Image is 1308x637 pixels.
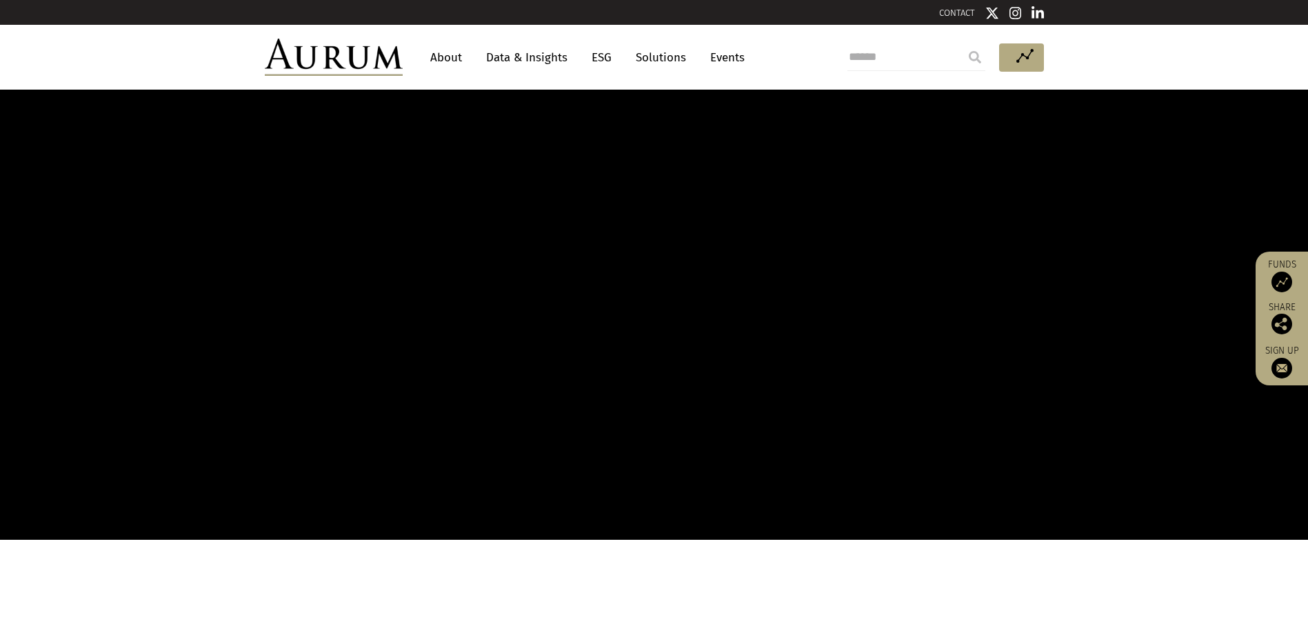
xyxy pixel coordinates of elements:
[1262,259,1301,292] a: Funds
[1271,272,1292,292] img: Access Funds
[1271,314,1292,334] img: Share this post
[703,45,745,70] a: Events
[585,45,618,70] a: ESG
[479,45,574,70] a: Data & Insights
[423,45,469,70] a: About
[629,45,693,70] a: Solutions
[939,8,975,18] a: CONTACT
[1262,345,1301,378] a: Sign up
[985,6,999,20] img: Twitter icon
[1271,358,1292,378] img: Sign up to our newsletter
[1262,303,1301,334] div: Share
[1009,6,1022,20] img: Instagram icon
[961,43,989,71] input: Submit
[1032,6,1044,20] img: Linkedin icon
[265,39,403,76] img: Aurum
